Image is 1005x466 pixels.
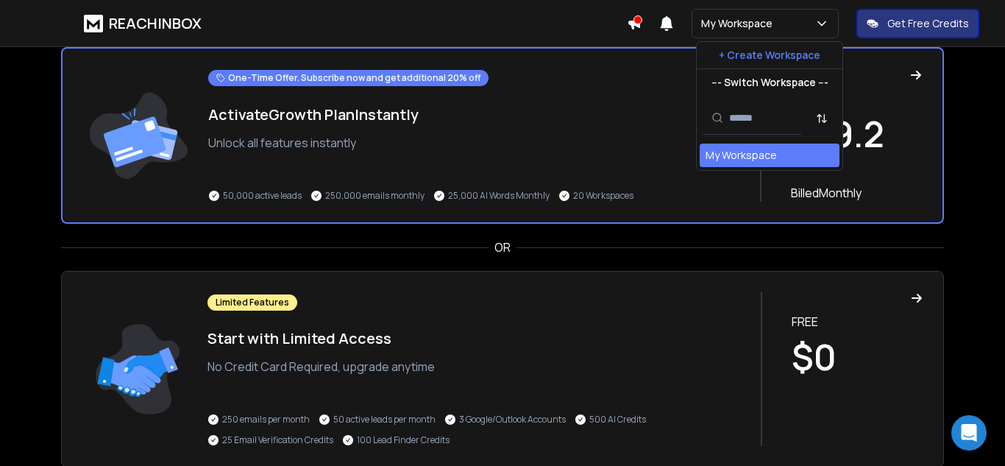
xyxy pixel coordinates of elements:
p: 250,000 emails monthly [325,190,425,202]
div: Open Intercom Messenger [951,415,987,451]
img: logo [84,15,103,32]
p: --- Switch Workspace --- [711,75,828,90]
button: + Create Workspace [697,42,842,68]
h1: $0 [792,339,923,375]
div: Limited Features [207,294,297,311]
p: Billed Monthly [791,184,922,202]
p: 3 Google/Outlook Accounts [459,414,566,426]
p: 25 Email Verification Credits [222,434,333,446]
h1: REACHINBOX [109,13,202,34]
div: OR [61,239,944,256]
p: $ 99 [791,90,922,107]
p: No Credit Card Required, upgrade anytime [207,358,746,375]
p: 50 active leads per month [333,414,436,426]
h1: Activate Growth Plan Instantly [208,105,745,125]
p: 50,000 active leads [223,190,302,202]
p: 25,000 AI Words Monthly [448,190,550,202]
h1: Start with Limited Access [207,328,746,349]
img: trail [83,69,193,202]
button: Get Free Credits [856,9,979,38]
button: Sort by Sort A-Z [807,104,837,133]
p: My Workspace [701,16,778,31]
p: FREE [792,313,923,331]
img: trail [82,292,193,446]
p: Get Free Credits [887,16,969,31]
h1: $ 79.2 [791,116,922,152]
p: 100 Lead Finder Credits [357,434,450,446]
div: One-Time Offer. Subscribe now and get additional 20% off [208,70,489,86]
p: Unlock all features instantly [208,134,745,152]
div: My Workspace [706,148,777,163]
p: 20 Workspaces [573,190,633,202]
p: 250 emails per month [222,414,310,426]
p: 500 AI Credits [589,414,646,426]
p: + Create Workspace [719,48,820,63]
